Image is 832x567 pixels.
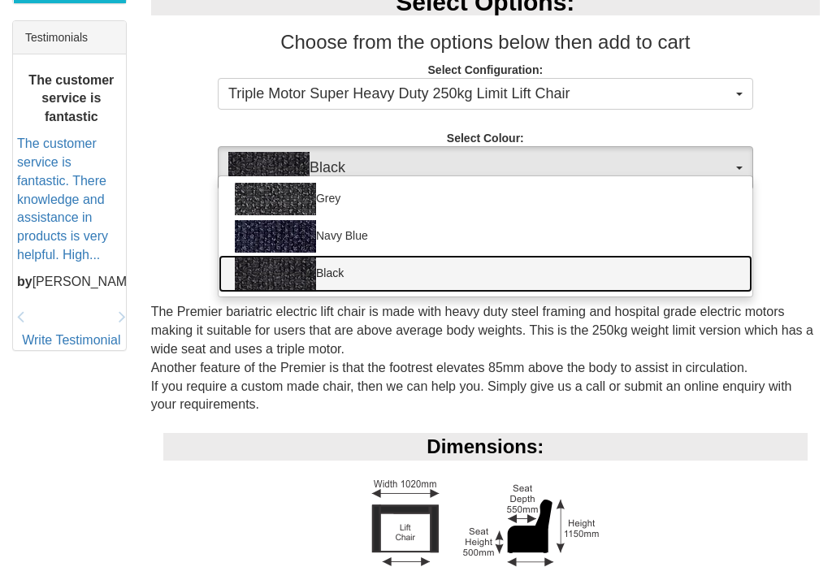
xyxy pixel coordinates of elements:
[219,180,752,218] a: Grey
[219,218,752,255] a: Navy Blue
[235,258,316,290] img: Black
[235,220,316,253] img: Navy Blue
[219,255,752,292] a: Black
[235,183,316,215] img: Grey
